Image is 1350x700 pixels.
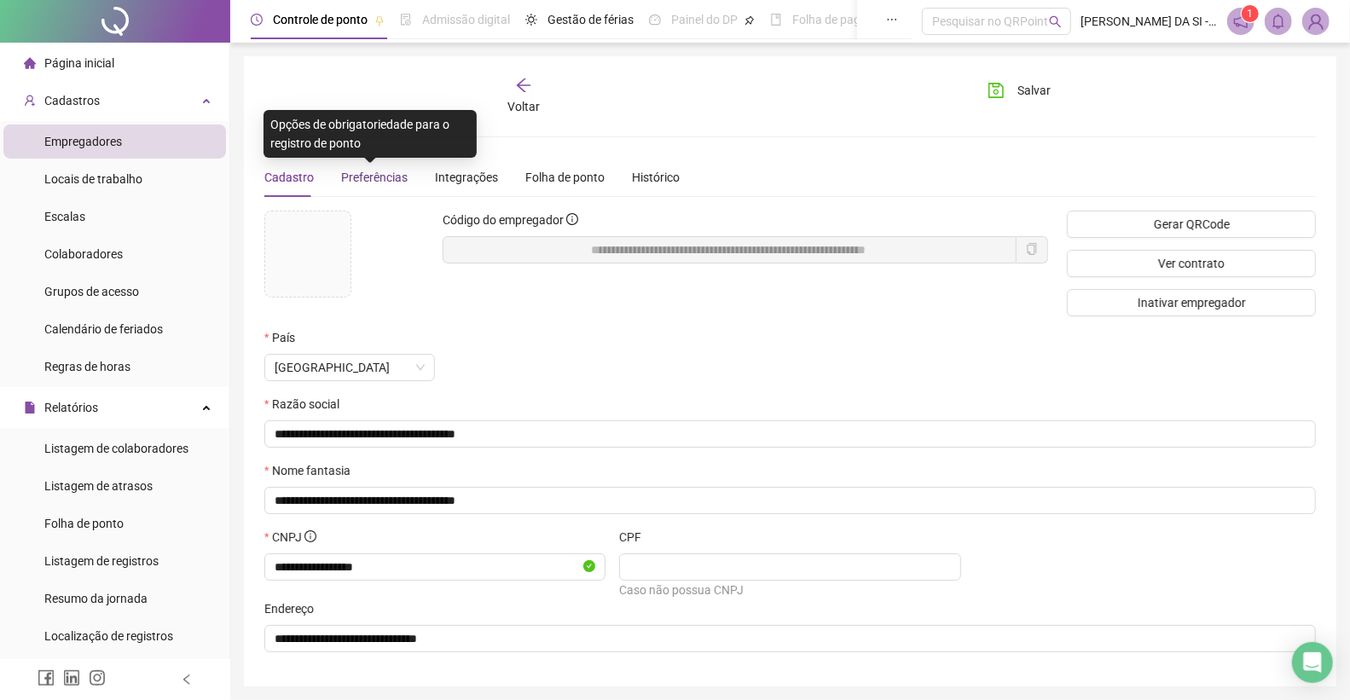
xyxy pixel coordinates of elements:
[181,674,193,686] span: left
[1138,293,1246,312] span: Inativar empregador
[1242,5,1259,22] sup: 1
[44,322,163,336] span: Calendário de feriados
[1292,642,1333,683] div: Open Intercom Messenger
[273,13,368,26] span: Controle de ponto
[264,168,314,187] div: Cadastro
[671,13,738,26] span: Painel do DP
[566,213,578,225] span: info-circle
[886,14,898,26] span: ellipsis
[44,285,139,298] span: Grupos de acesso
[44,517,124,530] span: Folha de ponto
[435,168,498,187] div: Integrações
[38,669,55,686] span: facebook
[44,360,130,373] span: Regras de horas
[1049,15,1062,28] span: search
[89,669,106,686] span: instagram
[44,554,159,568] span: Listagem de registros
[1067,211,1316,238] button: Gerar QRCode
[525,14,537,26] span: sun
[1154,215,1230,234] span: Gerar QRCode
[272,395,339,414] span: Razão social
[44,172,142,186] span: Locais de trabalho
[24,57,36,69] span: home
[341,171,408,184] span: Preferências
[44,401,98,414] span: Relatórios
[792,13,901,26] span: Folha de pagamento
[1026,243,1038,255] span: copy
[443,213,564,227] span: Código do empregador
[264,599,325,618] label: Endereço
[422,13,510,26] span: Admissão digital
[649,14,661,26] span: dashboard
[619,581,960,599] div: Caso não possua CNPJ
[44,210,85,223] span: Escalas
[24,95,36,107] span: user-add
[525,168,605,187] div: Folha de ponto
[632,168,680,187] div: Histórico
[272,461,351,480] span: Nome fantasia
[44,592,148,605] span: Resumo da jornada
[619,528,652,547] label: CPF
[1067,289,1316,316] button: Inativar empregador
[1067,250,1316,277] button: Ver contrato
[988,82,1005,99] span: save
[63,669,80,686] span: linkedin
[44,56,114,70] span: Página inicial
[275,355,425,380] span: Brasil
[515,77,532,94] span: arrow-left
[251,14,263,26] span: clock-circle
[745,15,755,26] span: pushpin
[374,15,385,26] span: pushpin
[1271,14,1286,29] span: bell
[1158,254,1225,273] span: Ver contrato
[44,135,122,148] span: Empregadores
[44,479,153,493] span: Listagem de atrasos
[1233,14,1249,29] span: notification
[44,442,188,455] span: Listagem de colaboradores
[770,14,782,26] span: book
[44,629,173,643] span: Localização de registros
[548,13,634,26] span: Gestão de férias
[272,328,295,347] span: País
[507,100,540,113] span: Voltar
[304,530,316,542] span: info-circle
[975,77,1064,104] button: Salvar
[272,528,316,547] span: CNPJ
[44,247,123,261] span: Colaboradores
[400,14,412,26] span: file-done
[1018,81,1052,100] span: Salvar
[1303,9,1329,34] img: 51535
[264,110,477,158] div: Opções de obrigatoriedade para o registro de ponto
[44,94,100,107] span: Cadastros
[24,402,36,414] span: file
[1248,8,1254,20] span: 1
[1081,12,1217,31] span: [PERSON_NAME] DA SI - [PERSON_NAME]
